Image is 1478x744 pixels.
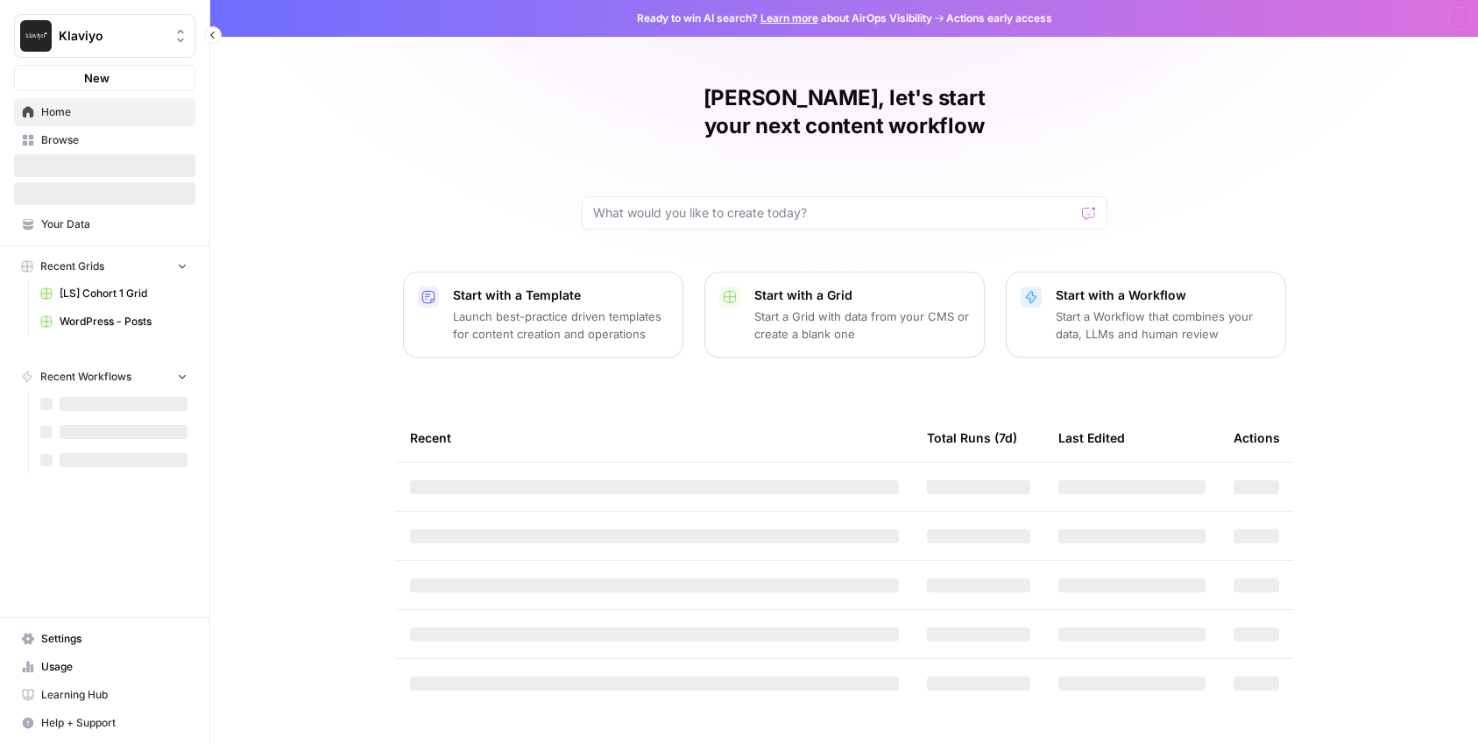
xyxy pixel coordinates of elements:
[41,132,187,148] span: Browse
[593,204,1075,222] input: What would you like to create today?
[14,65,195,91] button: New
[1234,414,1280,462] div: Actions
[410,414,899,462] div: Recent
[14,14,195,58] button: Workspace: Klaviyo
[14,709,195,737] button: Help + Support
[60,314,187,329] span: WordPress - Posts
[60,286,187,301] span: [LS] Cohort 1 Grid
[453,308,668,343] p: Launch best-practice driven templates for content creation and operations
[41,216,187,232] span: Your Data
[84,69,110,87] span: New
[14,653,195,681] a: Usage
[32,308,195,336] a: WordPress - Posts
[41,104,187,120] span: Home
[927,414,1017,462] div: Total Runs (7d)
[41,631,187,647] span: Settings
[14,126,195,154] a: Browse
[59,27,165,45] span: Klaviyo
[14,681,195,709] a: Learning Hub
[1056,287,1271,304] p: Start with a Workflow
[582,84,1107,140] h1: [PERSON_NAME], let's start your next content workflow
[14,253,195,280] button: Recent Grids
[14,98,195,126] a: Home
[1058,414,1125,462] div: Last Edited
[1056,308,1271,343] p: Start a Workflow that combines your data, LLMs and human review
[14,625,195,653] a: Settings
[1006,272,1286,358] button: Start with a WorkflowStart a Workflow that combines your data, LLMs and human review
[754,308,970,343] p: Start a Grid with data from your CMS or create a blank one
[14,210,195,238] a: Your Data
[41,659,187,675] span: Usage
[20,20,52,52] img: Klaviyo Logo
[40,369,131,385] span: Recent Workflows
[453,287,668,304] p: Start with a Template
[14,364,195,390] button: Recent Workflows
[403,272,683,358] button: Start with a TemplateLaunch best-practice driven templates for content creation and operations
[754,287,970,304] p: Start with a Grid
[637,11,932,26] span: Ready to win AI search? about AirOps Visibility
[41,715,187,731] span: Help + Support
[704,272,985,358] button: Start with a GridStart a Grid with data from your CMS or create a blank one
[32,280,195,308] a: [LS] Cohort 1 Grid
[946,11,1052,26] span: Actions early access
[41,687,187,703] span: Learning Hub
[760,11,818,25] a: Learn more
[40,259,104,274] span: Recent Grids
